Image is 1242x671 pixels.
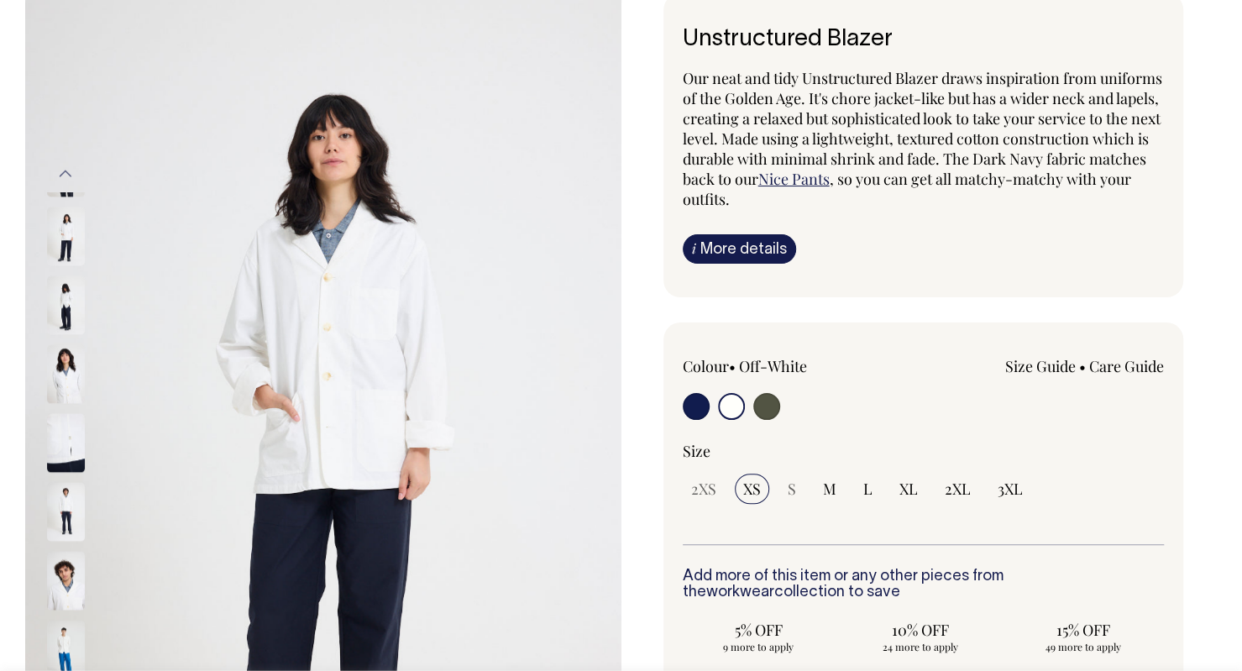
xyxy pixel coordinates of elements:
h6: Unstructured Blazer [683,27,1165,53]
img: off-white [47,345,85,404]
input: 10% OFF 24 more to apply [845,615,997,658]
a: Nice Pants [758,169,830,189]
span: • [729,356,736,376]
input: 5% OFF 9 more to apply [683,615,835,658]
img: off-white [47,207,85,266]
span: M [823,479,836,499]
div: Colour [683,356,875,376]
img: off-white [47,483,85,542]
span: 2XL [945,479,971,499]
span: i [692,239,696,257]
a: iMore details [683,234,796,264]
h6: Add more of this item or any other pieces from the collection to save [683,569,1165,602]
div: Size [683,441,1165,461]
a: Care Guide [1089,356,1164,376]
label: Off-White [739,356,807,376]
a: Size Guide [1005,356,1076,376]
span: XS [743,479,761,499]
span: 2XS [691,479,716,499]
button: Previous [53,155,78,193]
span: S [788,479,796,499]
input: 3XL [989,474,1031,504]
img: off-white [47,414,85,473]
input: XL [891,474,926,504]
span: 10% OFF [853,620,988,640]
span: 49 more to apply [1015,640,1150,653]
input: 2XS [683,474,725,504]
span: 5% OFF [691,620,826,640]
input: 15% OFF 49 more to apply [1007,615,1159,658]
img: off-white [47,552,85,611]
a: workwear [706,585,774,600]
input: 2XL [936,474,979,504]
input: S [779,474,804,504]
span: Our neat and tidy Unstructured Blazer draws inspiration from uniforms of the Golden Age. It's cho... [683,68,1162,189]
input: L [855,474,881,504]
span: 24 more to apply [853,640,988,653]
span: 3XL [998,479,1023,499]
span: L [863,479,873,499]
input: XS [735,474,769,504]
span: XL [899,479,918,499]
img: off-white [47,276,85,335]
span: • [1079,356,1086,376]
input: M [815,474,845,504]
span: 9 more to apply [691,640,826,653]
span: 15% OFF [1015,620,1150,640]
span: , so you can get all matchy-matchy with your outfits. [683,169,1131,209]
